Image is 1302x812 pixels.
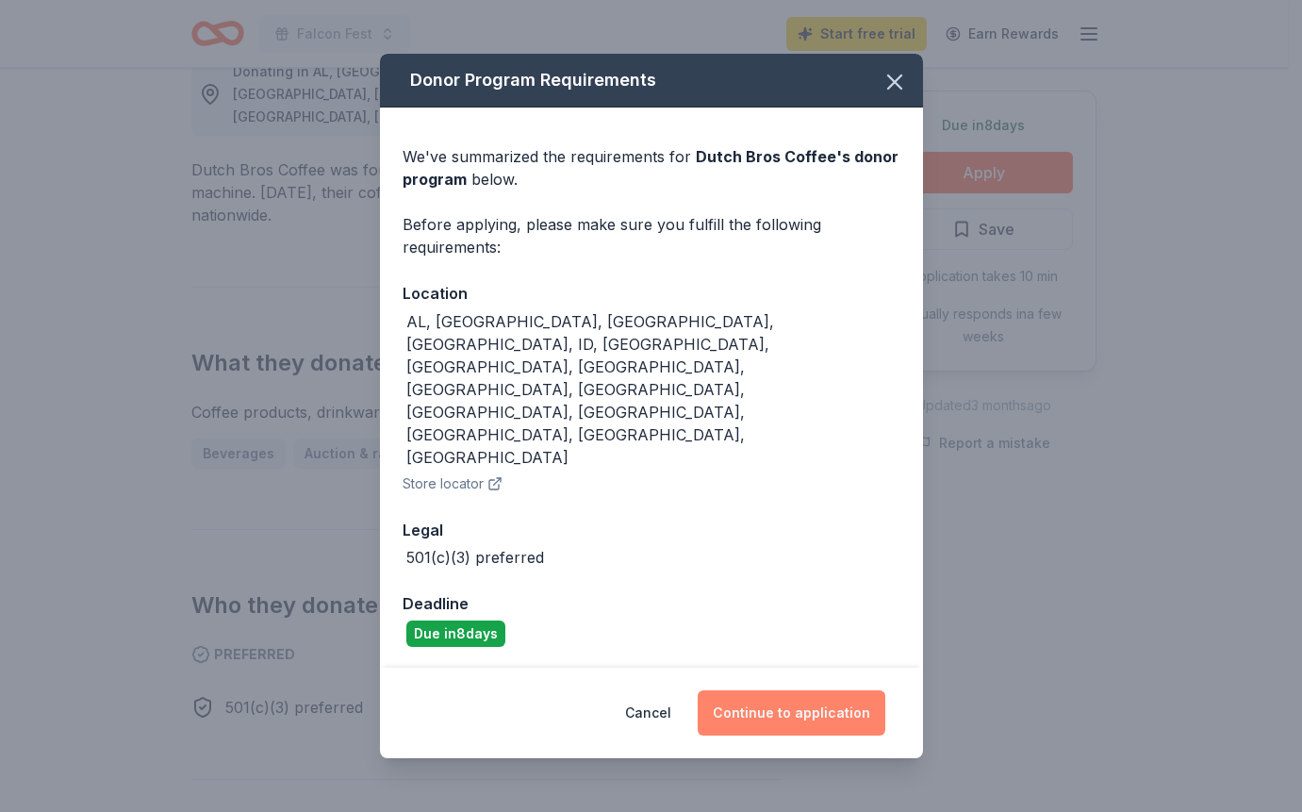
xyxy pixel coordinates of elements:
[403,518,900,542] div: Legal
[406,621,505,647] div: Due in 8 days
[403,145,900,191] div: We've summarized the requirements for below.
[625,690,671,736] button: Cancel
[406,310,900,469] div: AL, [GEOGRAPHIC_DATA], [GEOGRAPHIC_DATA], [GEOGRAPHIC_DATA], ID, [GEOGRAPHIC_DATA], [GEOGRAPHIC_D...
[403,591,900,616] div: Deadline
[698,690,885,736] button: Continue to application
[380,54,923,108] div: Donor Program Requirements
[403,281,900,306] div: Location
[403,213,900,258] div: Before applying, please make sure you fulfill the following requirements:
[406,546,544,569] div: 501(c)(3) preferred
[403,472,503,495] button: Store locator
